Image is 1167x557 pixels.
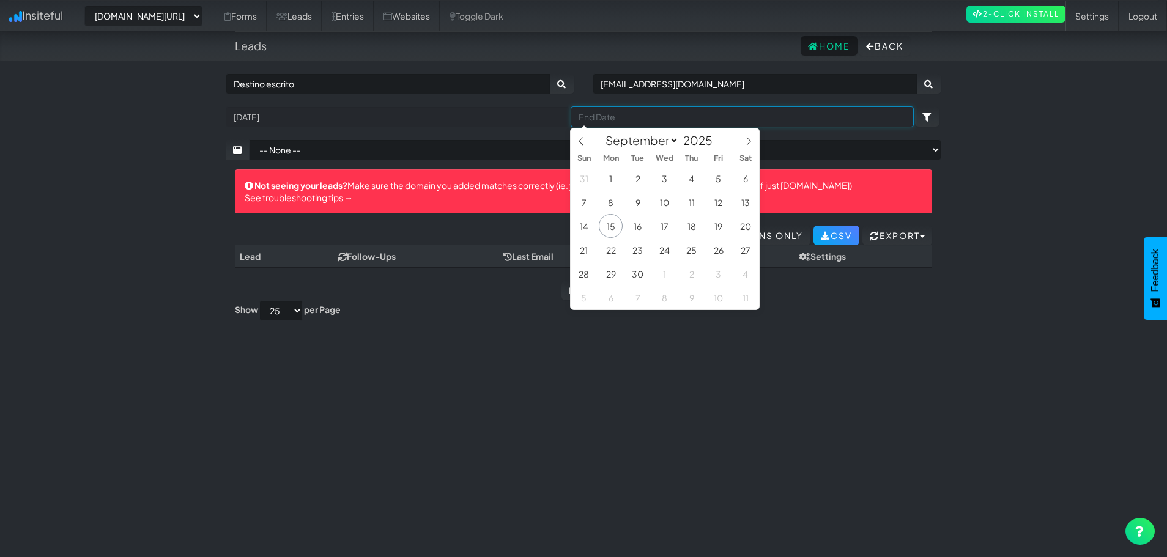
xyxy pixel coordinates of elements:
[680,214,703,238] span: September 18, 2025
[254,180,347,191] strong: Not seeing your leads?
[862,226,932,245] button: Export
[304,303,341,315] label: per Page
[653,214,676,238] span: September 17, 2025
[653,238,676,262] span: September 24, 2025
[626,166,650,190] span: September 2, 2025
[571,154,598,162] span: Sun
[733,190,757,214] span: September 13, 2025
[733,166,757,190] span: September 6, 2025
[235,245,309,268] th: Lead
[626,238,650,262] span: September 23, 2025
[599,132,679,148] select: Month
[235,303,258,315] label: Show
[226,73,550,94] input: Search by name
[678,154,705,162] span: Thu
[680,166,703,190] span: September 4, 2025
[599,286,623,309] span: October 6, 2025
[626,190,650,214] span: September 9, 2025
[651,154,678,162] span: Wed
[593,73,917,94] input: Search by email
[333,245,498,268] th: Follow-Ups
[733,238,757,262] span: September 27, 2025
[374,1,440,31] a: Websites
[653,190,676,214] span: September 10, 2025
[572,214,596,238] span: September 14, 2025
[813,226,859,245] a: CSV
[733,214,757,238] span: September 20, 2025
[706,286,730,309] span: October 10, 2025
[732,154,759,162] span: Sat
[599,214,623,238] span: September 15, 2025
[572,262,596,286] span: September 28, 2025
[680,238,703,262] span: September 25, 2025
[680,190,703,214] span: September 11, 2025
[653,286,676,309] span: October 8, 2025
[267,1,322,31] a: Leads
[1144,237,1167,320] button: Feedback - Show survey
[226,106,569,127] input: Start Date
[1065,1,1119,31] a: Settings
[440,1,513,31] a: Toggle Dark
[215,1,267,31] a: Forms
[624,154,651,162] span: Tue
[498,245,645,268] th: Last Email
[9,11,22,22] img: icon.png
[1119,1,1167,31] a: Logout
[706,262,730,286] span: October 3, 2025
[322,1,374,31] a: Entries
[599,238,623,262] span: September 22, 2025
[795,245,932,268] th: Settings
[801,36,858,56] a: Home
[599,166,623,190] span: September 1, 2025
[245,192,353,203] a: See troubleshooting tips →
[733,262,757,286] span: October 4, 2025
[706,190,730,214] span: September 12, 2025
[626,214,650,238] span: September 16, 2025
[572,166,596,190] span: August 31, 2025
[653,262,676,286] span: October 1, 2025
[571,106,914,127] input: End Date
[706,166,730,190] span: September 5, 2025
[599,262,623,286] span: September 29, 2025
[572,238,596,262] span: September 21, 2025
[235,169,932,213] div: Make sure the domain you added matches correctly (ie. you may need [DOMAIN_NAME], instead of just...
[572,190,596,214] span: September 7, 2025
[572,286,596,309] span: October 5, 2025
[706,214,730,238] span: September 19, 2025
[653,166,676,190] span: September 3, 2025
[680,262,703,286] span: October 2, 2025
[598,154,624,162] span: Mon
[705,154,732,162] span: Fri
[1150,249,1161,292] span: Feedback
[626,286,650,309] span: October 7, 2025
[966,6,1065,23] a: 2-Click Install
[561,281,609,300] a: Next
[679,133,730,147] input: Year
[706,238,730,262] span: September 26, 2025
[235,40,267,52] h4: Leads
[680,286,703,309] span: October 9, 2025
[733,286,757,309] span: October 11, 2025
[599,190,623,214] span: September 8, 2025
[626,262,650,286] span: September 30, 2025
[859,36,911,56] button: Back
